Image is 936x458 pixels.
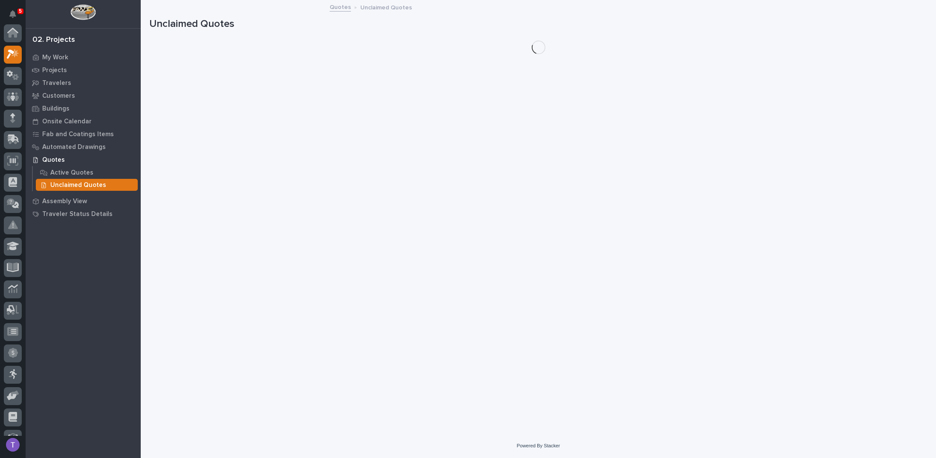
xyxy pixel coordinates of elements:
p: Customers [42,92,75,100]
a: My Work [26,51,141,64]
p: Active Quotes [50,169,93,177]
p: Assembly View [42,198,87,205]
a: Travelers [26,76,141,89]
a: Buildings [26,102,141,115]
img: Workspace Logo [70,4,96,20]
a: Active Quotes [33,166,141,178]
p: Fab and Coatings Items [42,131,114,138]
h1: Unclaimed Quotes [149,18,927,30]
p: Buildings [42,105,70,113]
button: users-avatar [4,436,22,454]
p: 5 [19,8,22,14]
p: My Work [42,54,68,61]
a: Onsite Calendar [26,115,141,128]
a: Unclaimed Quotes [33,179,141,191]
div: Notifications5 [11,10,22,24]
a: Fab and Coatings Items [26,128,141,140]
a: Quotes [330,2,351,12]
p: Traveler Status Details [42,210,113,218]
p: Quotes [42,156,65,164]
p: Travelers [42,79,71,87]
p: Automated Drawings [42,143,106,151]
a: Assembly View [26,195,141,207]
p: Unclaimed Quotes [360,2,412,12]
a: Powered By Stacker [517,443,560,448]
div: 02. Projects [32,35,75,45]
a: Customers [26,89,141,102]
a: Automated Drawings [26,140,141,153]
p: Projects [42,67,67,74]
a: Traveler Status Details [26,207,141,220]
button: Notifications [4,5,22,23]
a: Projects [26,64,141,76]
p: Unclaimed Quotes [50,181,106,189]
p: Onsite Calendar [42,118,92,125]
a: Quotes [26,153,141,166]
